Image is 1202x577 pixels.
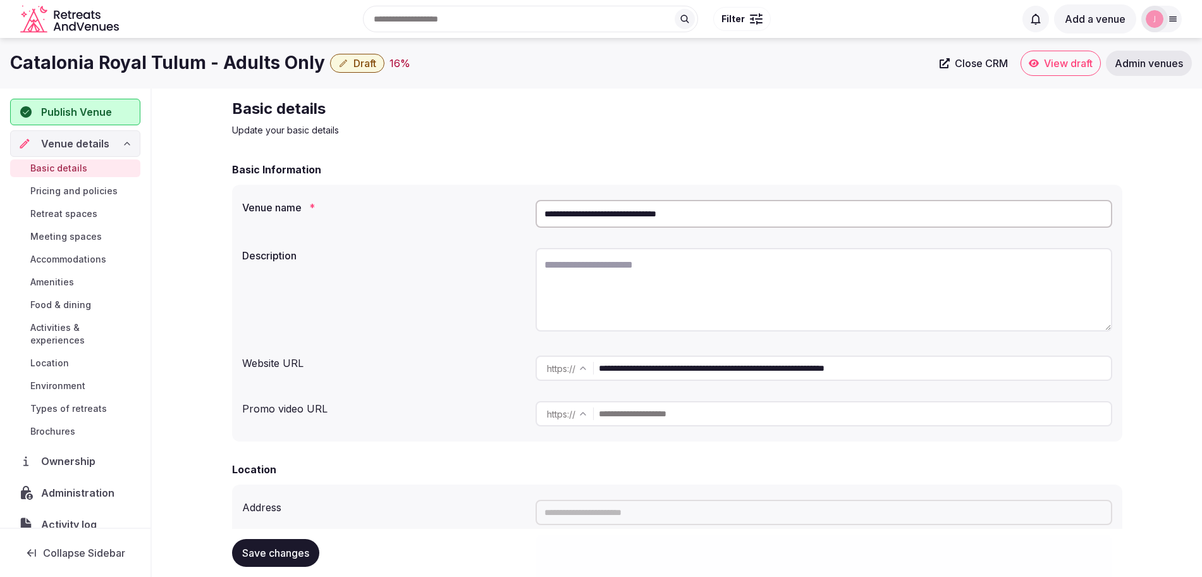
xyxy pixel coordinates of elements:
[242,495,525,515] div: Address
[389,56,410,71] button: 16%
[10,539,140,567] button: Collapse Sidebar
[1044,57,1093,70] span: View draft
[30,208,97,220] span: Retreat spaces
[1106,51,1192,76] a: Admin venues
[10,99,140,125] button: Publish Venue
[232,162,321,177] h2: Basic Information
[10,251,140,268] a: Accommodations
[232,124,657,137] p: Update your basic details
[10,319,140,349] a: Activities & experiences
[10,296,140,314] a: Food & dining
[1021,51,1101,76] a: View draft
[389,56,410,71] div: 16 %
[242,351,525,371] div: Website URL
[30,357,69,369] span: Location
[30,276,74,288] span: Amenities
[10,182,140,200] a: Pricing and policies
[10,273,140,291] a: Amenities
[10,377,140,395] a: Environment
[30,230,102,243] span: Meeting spaces
[232,462,276,477] h2: Location
[10,159,140,177] a: Basic details
[20,5,121,34] svg: Retreats and Venues company logo
[242,396,525,416] div: Promo video URL
[30,185,118,197] span: Pricing and policies
[10,354,140,372] a: Location
[30,253,106,266] span: Accommodations
[30,299,91,311] span: Food & dining
[30,425,75,438] span: Brochures
[30,162,87,175] span: Basic details
[1054,13,1136,25] a: Add a venue
[10,423,140,440] a: Brochures
[10,400,140,418] a: Types of retreats
[41,104,112,120] span: Publish Venue
[353,57,376,70] span: Draft
[232,539,319,567] button: Save changes
[242,547,309,559] span: Save changes
[30,380,85,392] span: Environment
[20,5,121,34] a: Visit the homepage
[10,448,140,475] a: Ownership
[10,228,140,245] a: Meeting spaces
[330,54,384,73] button: Draft
[10,51,325,75] h1: Catalonia Royal Tulum - Adults Only
[43,547,125,559] span: Collapse Sidebar
[10,205,140,223] a: Retreat spaces
[932,51,1015,76] a: Close CRM
[30,402,107,415] span: Types of retreats
[41,454,101,469] span: Ownership
[232,99,657,119] h2: Basic details
[41,136,109,151] span: Venue details
[1054,4,1136,34] button: Add a venue
[10,511,140,538] a: Activity log
[1146,10,1163,28] img: jen-7867
[721,13,745,25] span: Filter
[41,485,120,500] span: Administration
[41,517,102,532] span: Activity log
[242,202,525,213] label: Venue name
[242,251,525,261] label: Description
[955,57,1008,70] span: Close CRM
[1115,57,1183,70] span: Admin venues
[713,7,771,31] button: Filter
[10,480,140,506] a: Administration
[30,321,135,347] span: Activities & experiences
